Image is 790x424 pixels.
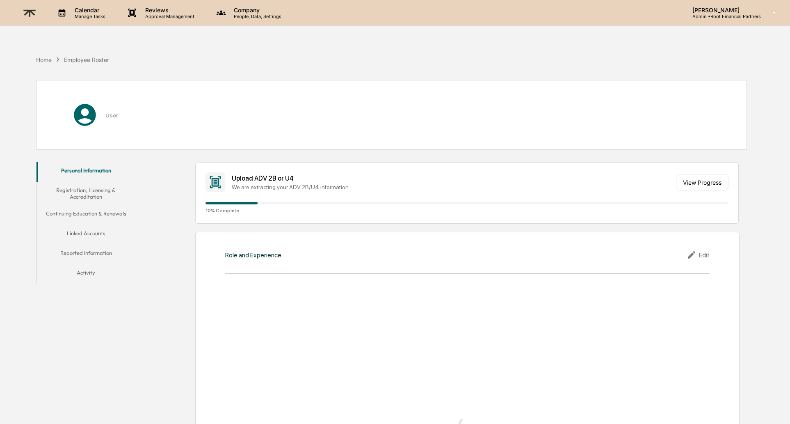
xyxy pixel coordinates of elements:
[37,162,136,284] div: secondary tabs example
[139,14,199,19] p: Approval Management
[37,205,136,225] button: Continuing Education & Renewals
[676,174,728,190] button: View Progress
[64,56,109,63] div: Employee Roster
[205,208,728,213] span: 10 % Complete
[68,14,110,19] p: Manage Tasks
[687,250,710,260] div: Edit
[37,225,136,245] button: Linked Accounts
[764,397,786,419] iframe: Open customer support
[232,174,673,182] div: Upload ADV 2B or U4
[37,182,136,205] button: Registration, Licensing & Accreditation
[227,14,285,19] p: People, Data, Settings
[68,7,110,14] p: Calendar
[227,7,285,14] p: Company
[225,251,281,259] div: Role and Experience
[686,7,761,14] p: [PERSON_NAME]
[105,112,118,119] h3: User
[686,14,761,19] p: Admin • Root Financial Partners
[139,7,199,14] p: Reviews
[20,3,39,23] img: logo
[37,245,136,264] button: Reported Information
[232,184,673,190] div: We are extracting your ADV 2B/U4 information...
[37,162,136,182] button: Personal Information
[37,264,136,284] button: Activity
[36,56,52,63] div: Home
